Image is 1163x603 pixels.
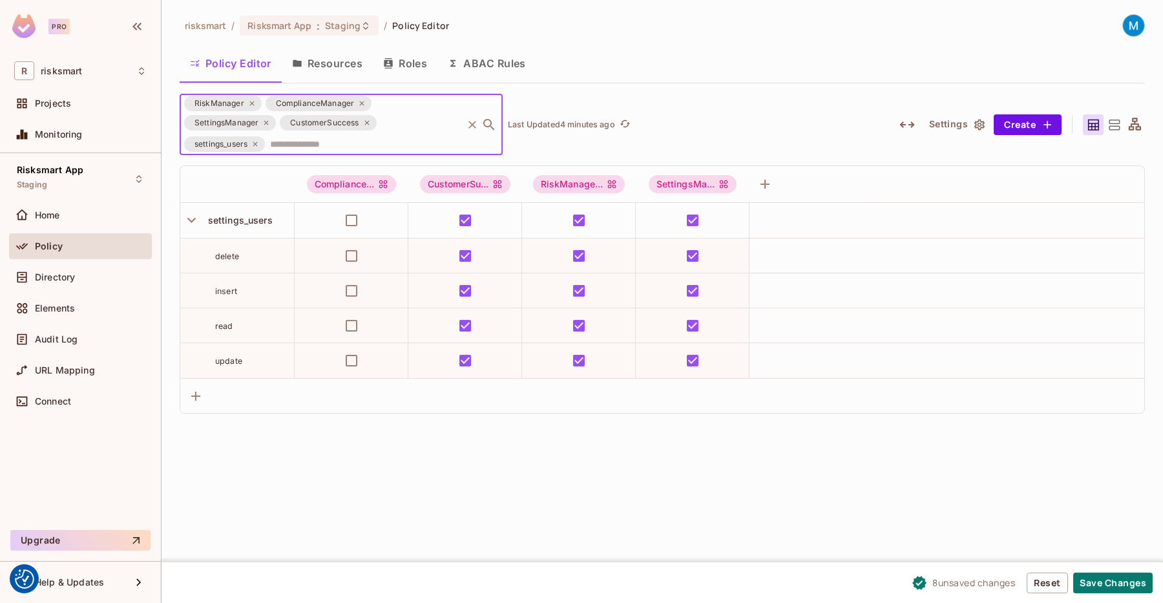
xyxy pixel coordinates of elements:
[618,117,633,132] button: refresh
[15,569,34,589] button: Consent Preferences
[649,175,737,193] span: SettingsManager
[35,396,71,407] span: Connect
[17,180,47,190] span: Staging
[15,569,34,589] img: Revisit consent button
[185,19,226,32] span: the active workspace
[1123,15,1144,36] img: Matt Rudd
[437,47,536,79] button: ABAC Rules
[35,365,95,376] span: URL Mapping
[35,303,75,313] span: Elements
[649,175,737,193] div: SettingsMa...
[924,114,989,135] button: Settings
[620,118,631,131] span: refresh
[35,98,71,109] span: Projects
[420,175,511,193] span: CustomerSuccess
[316,21,320,31] span: :
[215,321,233,331] span: read
[533,175,625,193] span: RiskManager
[480,116,498,134] button: Open
[180,47,282,79] button: Policy Editor
[373,47,437,79] button: Roles
[184,115,276,131] div: SettingsManager
[325,19,361,32] span: Staging
[10,530,151,551] button: Upgrade
[215,286,237,296] span: insert
[994,114,1062,135] button: Create
[282,47,373,79] button: Resources
[35,334,78,344] span: Audit Log
[17,165,83,175] span: Risksmart App
[35,129,83,140] span: Monitoring
[35,210,60,220] span: Home
[231,19,235,32] li: /
[268,97,362,110] span: ComplianceManager
[932,576,1015,589] span: 8 unsaved change s
[1073,573,1153,593] button: Save Changes
[392,19,449,32] span: Policy Editor
[266,96,372,111] div: ComplianceManager
[615,117,633,132] span: Refresh is not available in edit mode.
[35,241,63,251] span: Policy
[48,19,70,34] div: Pro
[35,272,75,282] span: Directory
[184,96,262,111] div: RiskManager
[14,61,34,80] span: R
[282,116,366,129] span: CustomerSuccess
[307,175,397,193] div: Compliance...
[187,138,255,151] span: settings_users
[41,66,82,76] span: Workspace: risksmart
[463,116,481,134] button: Clear
[12,14,36,38] img: SReyMgAAAABJRU5ErkJggg==
[203,215,273,226] span: settings_users
[35,577,104,587] span: Help & Updates
[508,120,615,130] p: Last Updated 4 minutes ago
[420,175,511,193] div: CustomerSu...
[384,19,387,32] li: /
[215,356,242,366] span: update
[247,19,311,32] span: Risksmart App
[280,115,376,131] div: CustomerSuccess
[187,97,252,110] span: RiskManager
[533,175,625,193] div: RiskManage...
[215,251,239,261] span: delete
[187,116,266,129] span: SettingsManager
[307,175,397,193] span: ComplianceManager
[1027,573,1068,593] button: Reset
[184,136,265,152] div: settings_users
